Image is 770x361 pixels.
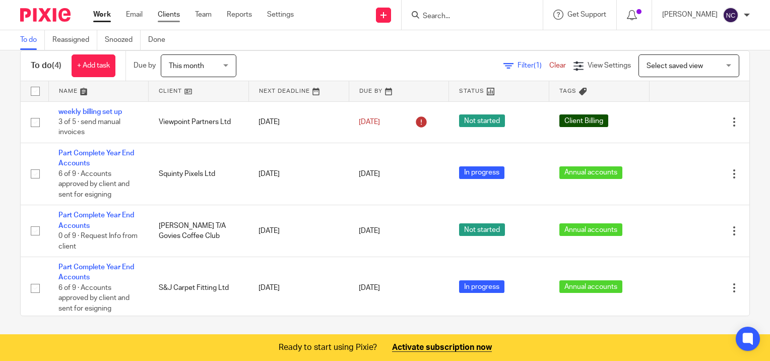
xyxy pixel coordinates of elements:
[227,10,252,20] a: Reports
[459,280,504,293] span: In progress
[549,62,566,69] a: Clear
[559,280,622,293] span: Annual accounts
[248,143,349,205] td: [DATE]
[195,10,212,20] a: Team
[359,284,380,291] span: [DATE]
[52,30,97,50] a: Reassigned
[58,118,120,136] span: 3 of 5 · send manual invoices
[20,30,45,50] a: To do
[58,108,122,115] a: weekly billing set up
[148,30,173,50] a: Done
[31,61,61,71] h1: To do
[459,114,505,127] span: Not started
[248,101,349,143] td: [DATE]
[20,8,71,22] img: Pixie
[567,11,606,18] span: Get Support
[58,212,134,229] a: Part Complete Year End Accounts
[422,12,512,21] input: Search
[149,143,249,205] td: Squinty Pixels Ltd
[359,118,380,126] span: [DATE]
[58,150,134,167] a: Part Complete Year End Accounts
[723,7,739,23] img: svg%3E
[105,30,141,50] a: Snoozed
[149,205,249,257] td: [PERSON_NAME] T/A Govies Coffee Club
[52,62,61,70] span: (4)
[93,10,111,20] a: Work
[647,63,703,70] span: Select saved view
[559,166,622,179] span: Annual accounts
[662,10,718,20] p: [PERSON_NAME]
[459,166,504,179] span: In progress
[459,223,505,236] span: Not started
[58,170,130,198] span: 6 of 9 · Accounts approved by client and sent for esigning
[58,264,134,281] a: Part Complete Year End Accounts
[134,61,156,71] p: Due by
[359,170,380,177] span: [DATE]
[588,62,631,69] span: View Settings
[248,257,349,319] td: [DATE]
[126,10,143,20] a: Email
[559,114,608,127] span: Client Billing
[58,232,138,250] span: 0 of 9 · Request Info from client
[267,10,294,20] a: Settings
[158,10,180,20] a: Clients
[58,284,130,312] span: 6 of 9 · Accounts approved by client and sent for esigning
[534,62,542,69] span: (1)
[559,223,622,236] span: Annual accounts
[169,63,204,70] span: This month
[149,101,249,143] td: Viewpoint Partners Ltd
[559,88,576,94] span: Tags
[518,62,549,69] span: Filter
[248,205,349,257] td: [DATE]
[149,257,249,319] td: S&J Carpet Fitting Ltd
[359,227,380,234] span: [DATE]
[72,54,115,77] a: + Add task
